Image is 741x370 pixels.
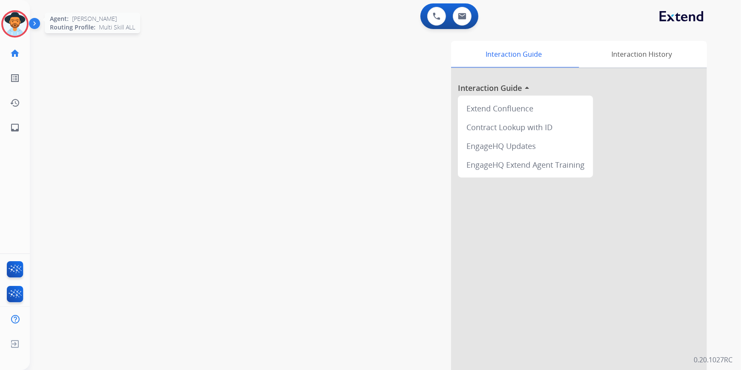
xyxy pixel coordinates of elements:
[461,99,590,118] div: Extend Confluence
[461,137,590,155] div: EngageHQ Updates
[10,98,20,108] mat-icon: history
[451,41,577,67] div: Interaction Guide
[10,122,20,133] mat-icon: inbox
[10,48,20,58] mat-icon: home
[694,355,732,365] p: 0.20.1027RC
[461,118,590,137] div: Contract Lookup with ID
[3,12,27,36] img: avatar
[50,15,69,23] span: Agent:
[50,23,96,32] span: Routing Profile:
[10,73,20,83] mat-icon: list_alt
[577,41,707,67] div: Interaction History
[461,155,590,174] div: EngageHQ Extend Agent Training
[72,15,117,23] span: [PERSON_NAME]
[99,23,135,32] span: Multi Skill ALL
